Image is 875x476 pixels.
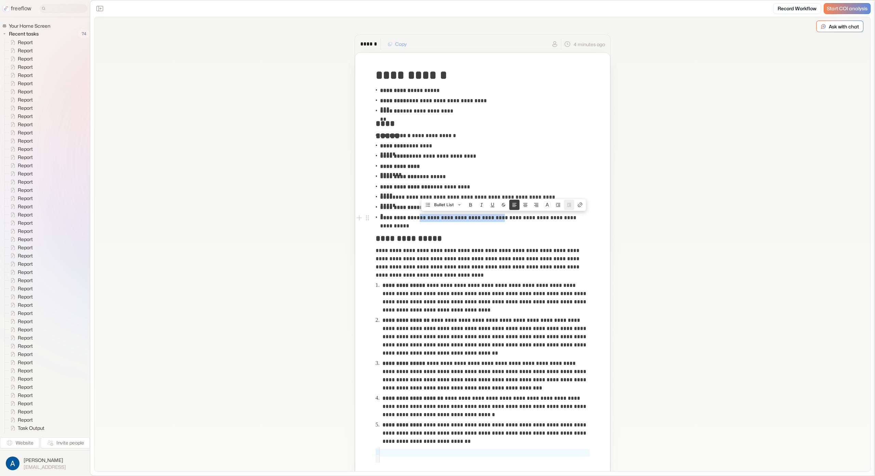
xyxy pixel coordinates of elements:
[5,276,36,285] a: Report
[3,4,31,13] a: freeflow
[5,317,36,326] a: Report
[5,194,36,202] a: Report
[383,39,411,50] button: Copy
[16,113,35,120] span: Report
[2,30,41,38] button: Recent tasks
[5,170,36,178] a: Report
[5,375,36,383] a: Report
[5,235,36,243] a: Report
[16,195,35,202] span: Report
[5,424,47,432] a: Task Output
[542,200,552,210] button: Colors
[476,200,487,210] button: Italic
[487,200,498,210] button: Underline
[5,71,36,79] a: Report
[16,359,35,366] span: Report
[5,63,36,71] a: Report
[24,457,66,464] span: [PERSON_NAME]
[5,112,36,120] a: Report
[16,228,35,235] span: Report
[16,326,35,333] span: Report
[16,178,35,185] span: Report
[4,455,86,472] button: [PERSON_NAME][EMAIL_ADDRESS]
[16,408,35,415] span: Report
[5,55,36,63] a: Report
[16,318,35,325] span: Report
[5,211,36,219] a: Report
[5,285,36,293] a: Report
[16,302,35,308] span: Report
[531,200,541,210] button: Align text right
[16,384,35,391] span: Report
[434,200,454,210] span: Bullet List
[5,326,36,334] a: Report
[41,437,90,448] button: Invite people
[5,252,36,260] a: Report
[5,79,36,88] a: Report
[16,343,35,349] span: Report
[16,351,35,358] span: Report
[16,162,35,169] span: Report
[16,154,35,161] span: Report
[16,416,35,423] span: Report
[5,137,36,145] a: Report
[5,309,36,317] a: Report
[5,367,36,375] a: Report
[5,383,36,391] a: Report
[16,137,35,144] span: Report
[5,260,36,268] a: Report
[773,3,821,14] a: Record Workflow
[16,425,46,432] span: Task Output
[16,310,35,317] span: Report
[5,399,36,408] a: Report
[16,129,35,136] span: Report
[16,88,35,95] span: Report
[5,120,36,129] a: Report
[8,23,52,29] span: Your Home Screen
[827,6,867,12] span: Start COI analysis
[5,293,36,301] a: Report
[5,202,36,211] a: Report
[16,220,35,226] span: Report
[824,3,871,14] a: Start COI analysis
[5,178,36,186] a: Report
[16,261,35,267] span: Report
[16,105,35,111] span: Report
[363,214,372,222] button: Open block menu
[5,408,36,416] a: Report
[24,464,66,470] span: [EMAIL_ADDRESS]
[5,153,36,161] a: Report
[355,214,363,222] button: Add block
[16,47,35,54] span: Report
[16,64,35,70] span: Report
[466,200,476,210] button: Bold
[5,161,36,170] a: Report
[16,367,35,374] span: Report
[16,285,35,292] span: Report
[16,334,35,341] span: Report
[16,80,35,87] span: Report
[5,358,36,367] a: Report
[5,342,36,350] a: Report
[16,170,35,177] span: Report
[16,121,35,128] span: Report
[16,244,35,251] span: Report
[5,301,36,309] a: Report
[11,4,31,13] p: freeflow
[16,72,35,79] span: Report
[16,277,35,284] span: Report
[16,269,35,276] span: Report
[5,219,36,227] a: Report
[5,391,36,399] a: Report
[574,41,605,48] p: 4 minutes ago
[16,293,35,300] span: Report
[5,186,36,194] a: Report
[16,392,35,399] span: Report
[16,433,46,440] span: Task Output
[16,203,35,210] span: Report
[5,47,36,55] a: Report
[5,104,36,112] a: Report
[94,3,105,14] button: Close the sidebar
[16,211,35,218] span: Report
[5,432,47,440] a: Task Output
